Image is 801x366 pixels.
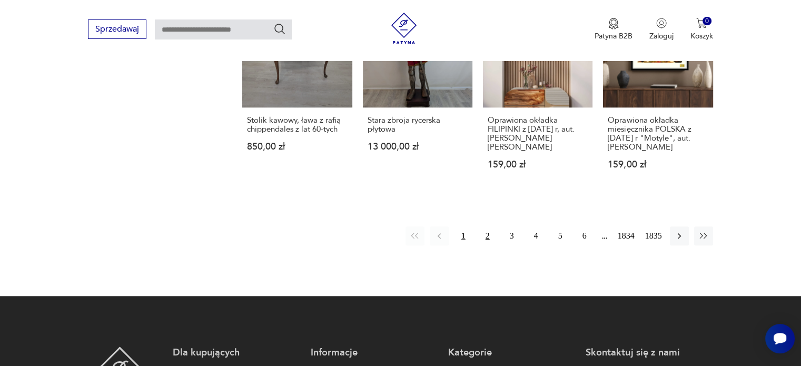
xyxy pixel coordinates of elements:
button: Zaloguj [649,18,674,41]
p: Kategorie [448,347,575,359]
div: 0 [703,17,711,26]
button: Szukaj [273,23,286,35]
h3: Oprawiona okładka miesięcznika POLSKA z [DATE] r "Motyle", aut. [PERSON_NAME] [608,116,708,152]
button: Sprzedawaj [88,19,146,39]
img: Ikona medalu [608,18,619,29]
button: 6 [575,226,594,245]
a: Ikona medaluPatyna B2B [595,18,632,41]
a: Sprzedawaj [88,26,146,34]
p: 850,00 zł [247,142,347,151]
button: 1834 [615,226,637,245]
button: 5 [551,226,570,245]
h3: Stolik kawowy, ława z rafią chippendales z lat 60-tych [247,116,347,134]
p: 13 000,00 zł [368,142,468,151]
p: Zaloguj [649,31,674,41]
p: 159,00 zł [488,160,588,169]
button: 1 [454,226,473,245]
p: Patyna B2B [595,31,632,41]
img: Ikona koszyka [696,18,707,28]
img: Ikonka użytkownika [656,18,667,28]
h3: Oprawiona okładka FILIPINKI z [DATE] r, aut. [PERSON_NAME] [PERSON_NAME] [488,116,588,152]
button: 3 [502,226,521,245]
p: Informacje [311,347,438,359]
button: 2 [478,226,497,245]
img: Patyna - sklep z meblami i dekoracjami vintage [388,13,420,44]
p: Koszyk [690,31,713,41]
button: Patyna B2B [595,18,632,41]
button: 1835 [642,226,665,245]
p: Dla kupujących [173,347,300,359]
p: 159,00 zł [608,160,708,169]
iframe: Smartsupp widget button [765,324,795,353]
p: Skontaktuj się z nami [586,347,713,359]
h3: Stara zbroja rycerska płytowa [368,116,468,134]
button: 4 [527,226,546,245]
button: 0Koszyk [690,18,713,41]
